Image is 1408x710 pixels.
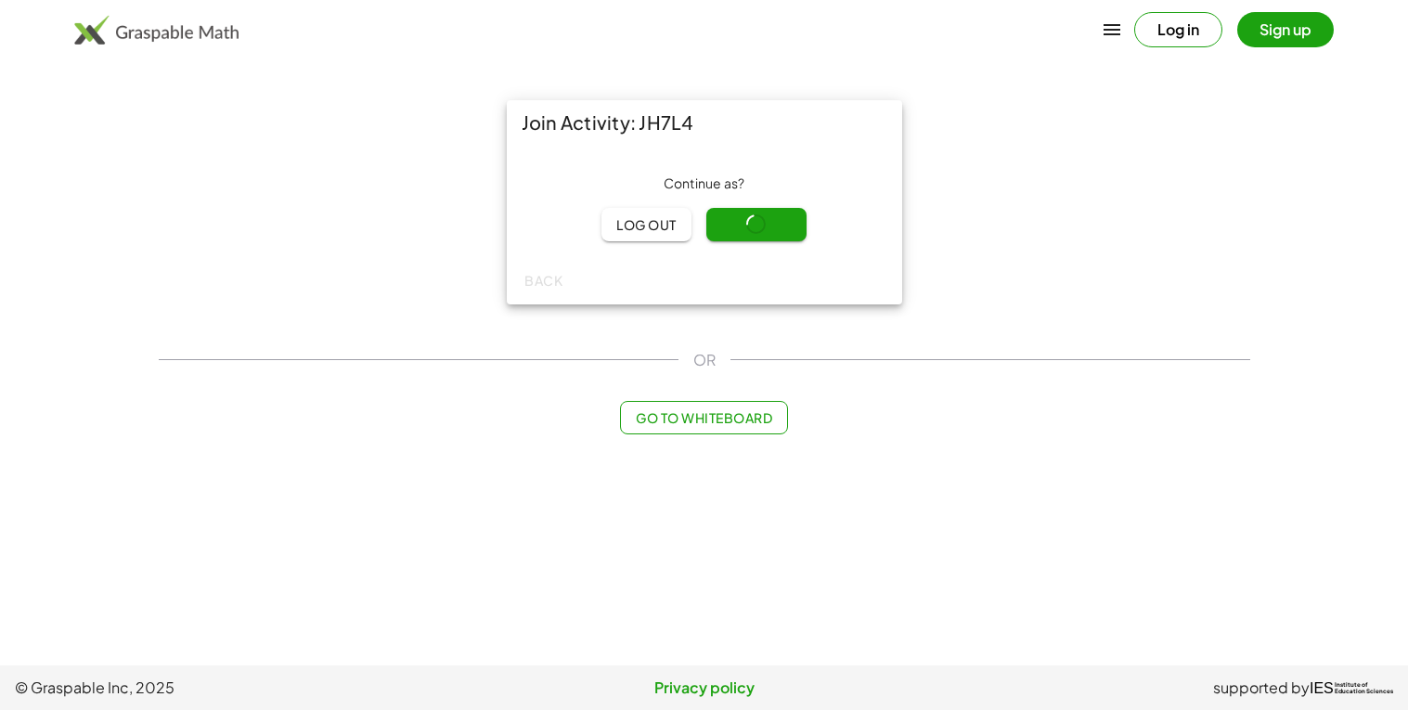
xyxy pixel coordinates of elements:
[522,174,887,193] div: Continue as ?
[1237,12,1334,47] button: Sign up
[474,677,934,699] a: Privacy policy
[1213,677,1310,699] span: supported by
[1310,677,1393,699] a: IESInstitute ofEducation Sciences
[636,409,772,426] span: Go to Whiteboard
[1335,682,1393,695] span: Institute of Education Sciences
[507,100,902,145] div: Join Activity: JH7L4
[693,349,716,371] span: OR
[616,216,677,233] span: Log out
[620,401,788,434] button: Go to Whiteboard
[1310,679,1334,697] span: IES
[15,677,474,699] span: © Graspable Inc, 2025
[601,208,691,241] button: Log out
[1134,12,1222,47] button: Log in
